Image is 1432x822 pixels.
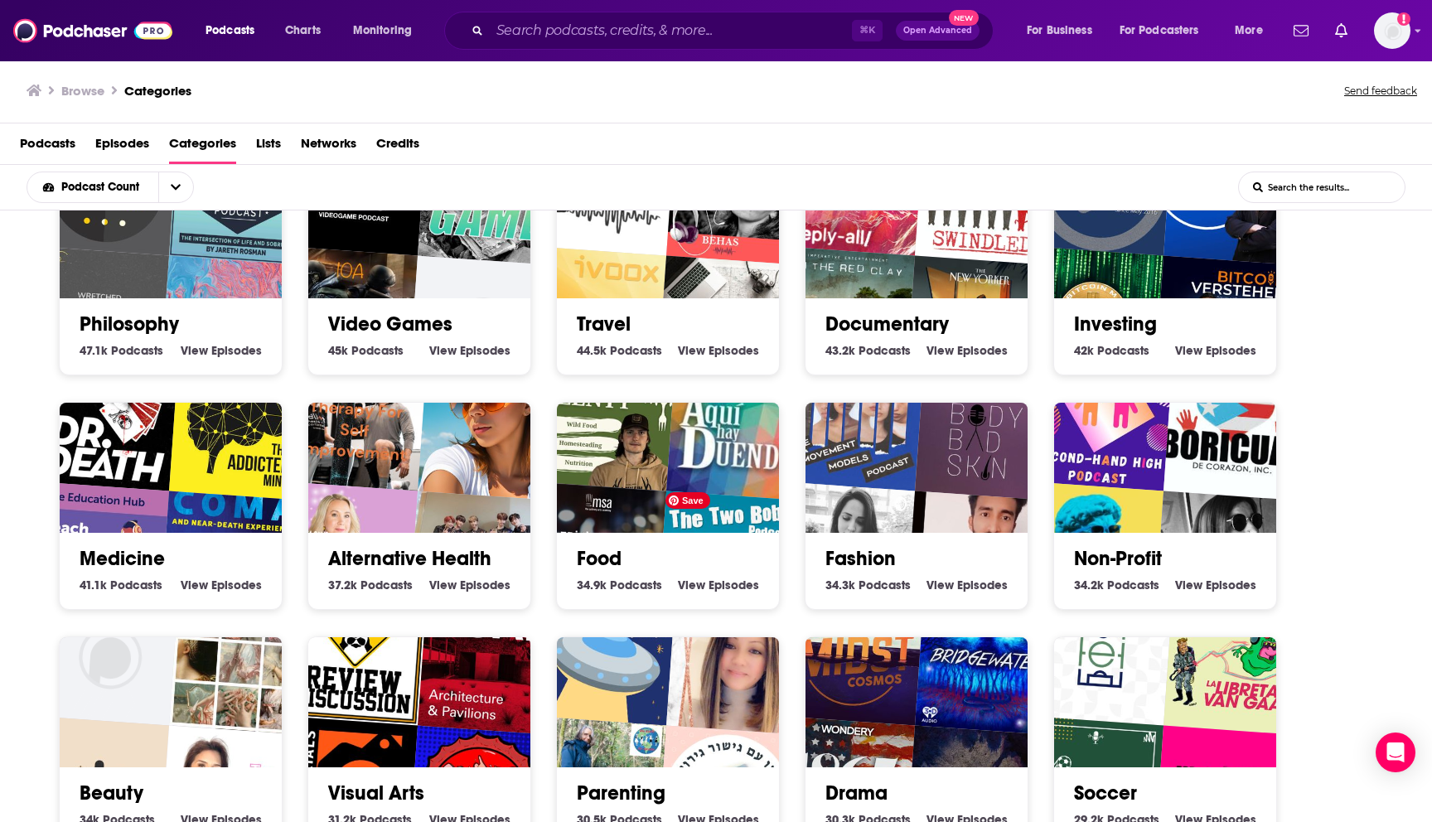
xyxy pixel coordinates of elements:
[1120,19,1199,42] span: For Podcasters
[206,19,254,42] span: Podcasts
[124,83,191,99] a: Categories
[1223,17,1284,44] button: open menu
[169,130,236,164] span: Categories
[1339,80,1422,103] button: Send feedback
[418,592,560,735] img: Architecture & Pavilions
[328,546,491,571] a: Alternative Health
[1374,12,1410,49] button: Show profile menu
[61,181,145,193] span: Podcast Count
[1074,546,1162,571] a: Non-Profit
[460,12,1009,50] div: Search podcasts, credits, & more...
[666,358,809,500] img: La cocina de Rebeca en 'Aquí hay duende'
[1175,343,1202,358] span: View
[80,781,143,805] a: Beauty
[211,343,262,358] span: Episodes
[429,343,510,358] a: View Video Games Episodes
[577,343,607,358] span: 44.5k
[27,181,158,193] button: open menu
[957,343,1008,358] span: Episodes
[181,343,262,358] a: View Philosophy Episodes
[353,19,412,42] span: Monitoring
[274,17,331,44] a: Charts
[1287,17,1315,45] a: Show notifications dropdown
[825,546,896,571] a: Fashion
[328,578,357,592] span: 37.2k
[926,578,1008,592] a: View Fashion Episodes
[36,349,179,491] img: Dr. Death
[328,312,452,336] a: Video Games
[666,592,809,735] img: The Daily Unscripted Life of Risse
[285,349,428,491] img: Physical Therapy For Self Improvement
[852,20,883,41] span: ⌘ K
[896,21,980,41] button: Open AdvancedNew
[577,578,607,592] span: 34.9k
[1175,578,1256,592] a: View Non-Profit Episodes
[110,578,162,592] span: Podcasts
[1374,12,1410,49] img: User Profile
[1163,592,1306,735] img: La Libreta de Van Gaal
[1163,358,1306,500] div: Boricuas De Corazon Inc
[534,349,676,491] div: Year of Plenty: Traditional Foodways
[376,130,419,164] a: Credits
[1027,19,1092,42] span: For Business
[1206,578,1256,592] span: Episodes
[285,19,321,42] span: Charts
[36,583,179,726] div: The Read
[181,578,208,592] span: View
[926,343,1008,358] a: View Documentary Episodes
[1206,343,1256,358] span: Episodes
[95,130,149,164] span: Episodes
[577,312,631,336] a: Travel
[27,172,220,203] h2: Choose List sort
[1235,19,1263,42] span: More
[301,130,356,164] a: Networks
[1074,343,1149,358] a: 42k Investing Podcasts
[915,592,1057,735] img: Bridgewater
[782,583,925,726] img: Midst
[1107,578,1159,592] span: Podcasts
[1376,733,1415,772] div: Open Intercom Messenger
[360,578,413,592] span: Podcasts
[534,583,676,726] img: Особенное чудо
[678,578,759,592] a: View Food Episodes
[1074,578,1104,592] span: 34.2k
[859,343,911,358] span: Podcasts
[709,578,759,592] span: Episodes
[429,343,457,358] span: View
[903,27,972,35] span: Open Advanced
[80,578,107,592] span: 41.1k
[61,83,104,99] h3: Browse
[328,343,348,358] span: 45k
[285,583,428,726] img: Review Discussions by Explosion Network
[610,343,662,358] span: Podcasts
[328,578,413,592] a: 37.2k Alternative Health Podcasts
[490,17,852,44] input: Search podcasts, credits, & more...
[957,578,1008,592] span: Episodes
[158,172,193,202] button: open menu
[169,358,312,500] img: The Addicted Mind Podcast
[20,130,75,164] span: Podcasts
[1031,583,1173,726] img: The Extra Inch (Spurs Podcast)
[678,578,705,592] span: View
[328,343,404,358] a: 45k Video Games Podcasts
[460,343,510,358] span: Episodes
[418,358,560,500] img: Allied
[1074,781,1137,805] a: Soccer
[825,578,911,592] a: 34.3k Fashion Podcasts
[678,343,759,358] a: View Travel Episodes
[256,130,281,164] span: Lists
[181,578,262,592] a: View Medicine Episodes
[111,343,163,358] span: Podcasts
[1328,17,1354,45] a: Show notifications dropdown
